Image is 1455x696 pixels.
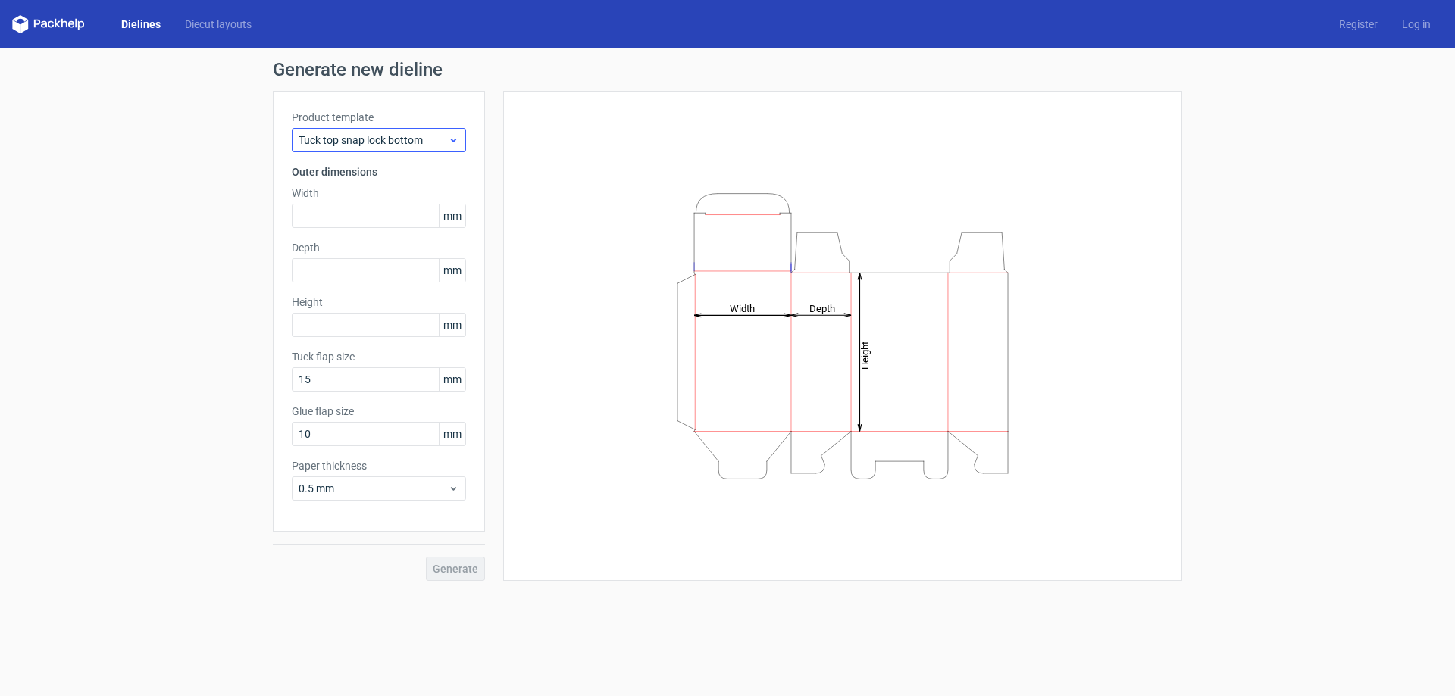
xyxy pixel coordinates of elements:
span: 0.5 mm [299,481,448,496]
a: Dielines [109,17,173,32]
span: mm [439,423,465,445]
label: Depth [292,240,466,255]
tspan: Width [730,302,755,314]
span: Tuck top snap lock bottom [299,133,448,148]
h3: Outer dimensions [292,164,466,179]
span: mm [439,314,465,336]
tspan: Height [859,341,871,369]
a: Register [1327,17,1390,32]
label: Paper thickness [292,458,466,473]
span: mm [439,368,465,391]
label: Product template [292,110,466,125]
label: Width [292,186,466,201]
span: mm [439,259,465,282]
label: Height [292,295,466,310]
a: Diecut layouts [173,17,264,32]
h1: Generate new dieline [273,61,1182,79]
label: Tuck flap size [292,349,466,364]
label: Glue flap size [292,404,466,419]
a: Log in [1390,17,1443,32]
tspan: Depth [809,302,835,314]
span: mm [439,204,465,227]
